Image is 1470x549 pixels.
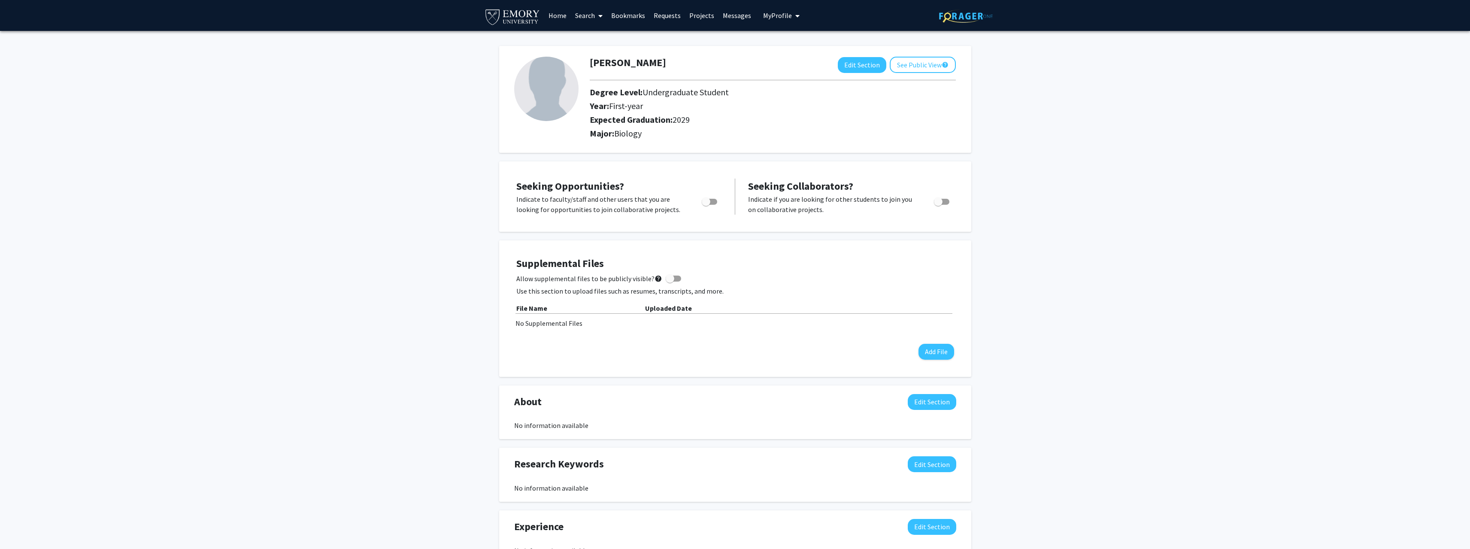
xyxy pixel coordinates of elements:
[673,114,690,125] span: 2029
[590,87,908,97] h2: Degree Level:
[685,0,718,30] a: Projects
[890,57,956,73] button: See Public View
[516,194,685,215] p: Indicate to faculty/staff and other users that you are looking for opportunities to join collabor...
[748,194,918,215] p: Indicate if you are looking for other students to join you on collaborative projects.
[607,0,649,30] a: Bookmarks
[514,57,579,121] img: Profile Picture
[609,100,643,111] span: First-year
[516,273,662,284] span: Allow supplemental files to be publicly visible?
[838,57,886,73] button: Edit Section
[908,394,956,410] button: Edit About
[514,456,604,472] span: Research Keywords
[590,101,908,111] h2: Year:
[918,344,954,360] button: Add File
[655,273,662,284] mat-icon: help
[649,0,685,30] a: Requests
[939,9,993,23] img: ForagerOne Logo
[748,179,853,193] span: Seeking Collaborators?
[645,304,692,312] b: Uploaded Date
[590,57,666,69] h1: [PERSON_NAME]
[516,258,954,270] h4: Supplemental Files
[930,194,954,207] div: Toggle
[515,318,955,328] div: No Supplemental Files
[590,115,908,125] h2: Expected Graduation:
[514,519,564,534] span: Experience
[484,7,541,26] img: Emory University Logo
[698,194,722,207] div: Toggle
[571,0,607,30] a: Search
[6,510,36,543] iframe: Chat
[514,420,956,431] div: No information available
[516,304,547,312] b: File Name
[718,0,755,30] a: Messages
[643,87,729,97] span: Undergraduate Student
[516,286,954,296] p: Use this section to upload files such as resumes, transcripts, and more.
[908,456,956,472] button: Edit Research Keywords
[614,128,642,139] span: Biology
[514,394,542,409] span: About
[763,11,792,20] span: My Profile
[514,483,956,493] div: No information available
[516,179,624,193] span: Seeking Opportunities?
[908,519,956,535] button: Edit Experience
[942,60,949,70] mat-icon: help
[590,128,956,139] h2: Major:
[544,0,571,30] a: Home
